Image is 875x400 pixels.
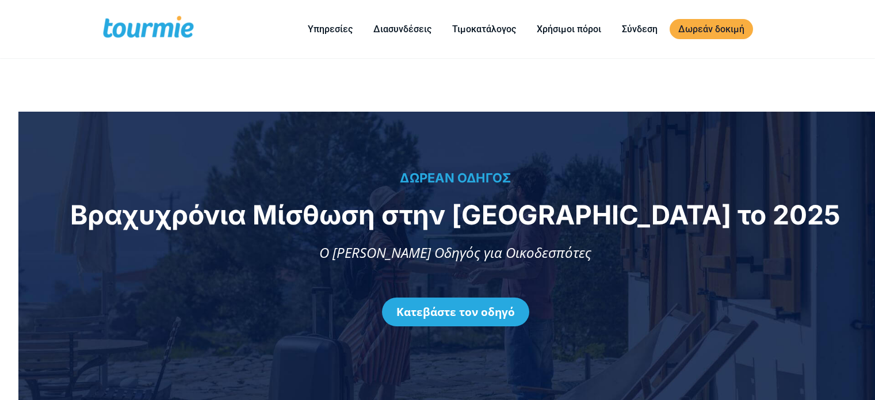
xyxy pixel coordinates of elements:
[365,22,440,36] a: Διασυνδέσεις
[444,22,525,36] a: Τιμοκατάλογος
[528,22,610,36] a: Χρήσιμοι πόροι
[382,298,529,326] a: Κατεβάστε τον οδηγό
[319,243,591,262] span: Ο [PERSON_NAME] Οδηγός για Οικοδεσπότες
[670,19,753,39] a: Δωρεάν δοκιμή
[70,199,840,231] span: Βραχυχρόνια Μίσθωση στην [GEOGRAPHIC_DATA] το 2025
[299,22,361,36] a: Υπηρεσίες
[613,22,666,36] a: Σύνδεση
[400,170,511,185] span: ΔΩΡΕΑΝ ΟΔΗΓΟΣ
